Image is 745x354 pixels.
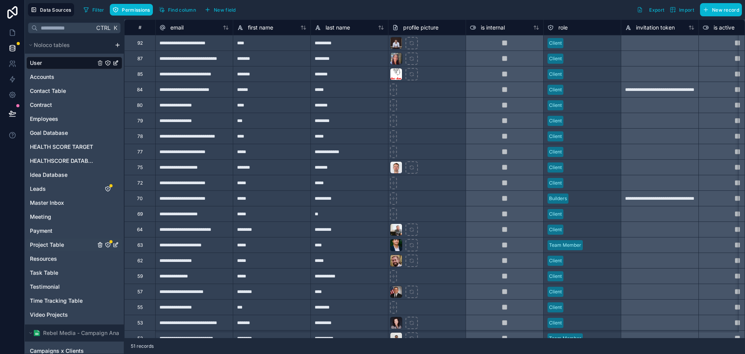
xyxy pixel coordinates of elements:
[649,7,664,13] span: Export
[137,164,143,171] div: 75
[558,24,568,31] span: role
[137,133,143,140] div: 78
[403,24,438,31] span: profile picture
[549,211,562,218] div: Client
[549,335,581,342] div: Team Member
[122,7,150,13] span: Permissions
[110,4,156,16] a: Permissions
[549,117,562,124] div: Client
[137,40,143,46] div: 92
[549,273,562,280] div: Client
[28,3,74,16] button: Data Sources
[110,4,152,16] button: Permissions
[137,304,143,310] div: 55
[248,24,273,31] span: first name
[549,102,562,109] div: Client
[137,180,143,186] div: 72
[549,71,562,78] div: Client
[636,24,675,31] span: invitation token
[667,3,697,16] button: Import
[697,3,742,16] a: New record
[549,180,562,187] div: Client
[137,149,143,155] div: 77
[549,226,562,233] div: Client
[549,40,562,47] div: Client
[549,148,562,155] div: Client
[113,25,118,31] span: K
[549,319,562,326] div: Client
[549,55,562,62] div: Client
[326,24,350,31] span: last name
[549,164,562,171] div: Client
[137,56,143,62] div: 87
[170,24,184,31] span: email
[549,86,562,93] div: Client
[137,227,143,233] div: 64
[40,7,71,13] span: Data Sources
[137,211,143,217] div: 69
[137,71,143,77] div: 85
[92,7,104,13] span: Filter
[137,242,143,248] div: 63
[168,7,196,13] span: Find column
[481,24,505,31] span: is internal
[549,195,567,202] div: Builders
[712,7,739,13] span: New record
[130,24,149,30] div: #
[137,335,143,342] div: 52
[137,118,143,124] div: 79
[137,273,143,279] div: 59
[549,242,581,249] div: Team Member
[549,133,562,140] div: Client
[202,4,239,16] button: New field
[137,195,143,202] div: 70
[549,288,562,295] div: Client
[214,7,236,13] span: New field
[80,4,107,16] button: Filter
[700,3,742,16] button: New record
[714,24,735,31] span: is active
[95,23,111,33] span: Ctrl
[549,257,562,264] div: Client
[131,343,154,349] span: 51 records
[137,87,143,93] div: 84
[137,258,143,264] div: 62
[137,289,143,295] div: 57
[137,102,143,108] div: 80
[549,304,562,311] div: Client
[634,3,667,16] button: Export
[137,320,143,326] div: 53
[156,4,199,16] button: Find column
[679,7,694,13] span: Import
